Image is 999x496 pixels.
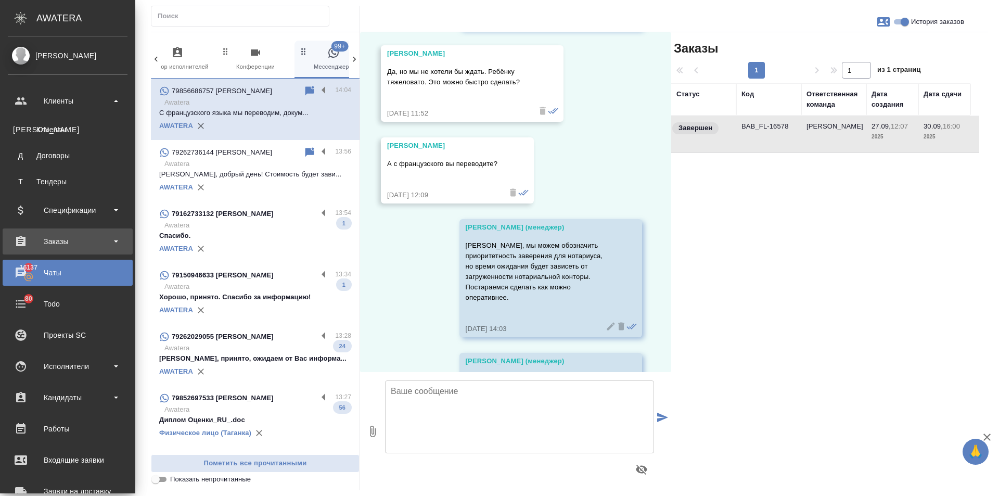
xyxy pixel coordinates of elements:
a: ДДоговоры [8,145,127,166]
div: Входящие заявки [8,452,127,468]
p: 79150946633 [PERSON_NAME] [172,270,274,281]
p: Awatera [164,343,351,353]
div: Todo [8,296,127,312]
p: 27.09, [872,122,891,130]
div: Договоры [13,150,122,161]
span: 24 [333,341,352,351]
p: 13:34 [335,269,351,279]
p: 14:04 [335,85,351,95]
td: BAB_FL-16578 [736,116,801,152]
div: 79262736144 [PERSON_NAME]13:56Awatera[PERSON_NAME], добрый день! Стоимость будет зави...AWATERA [151,140,360,201]
p: А с французского вы переводите? [387,159,497,169]
div: [DATE] 14:03 [466,324,606,334]
div: [DATE] 11:52 [387,108,527,119]
a: Работы [3,416,133,442]
div: Ответственная команда [806,89,861,110]
p: [PERSON_NAME], мы можем обозначить приоритетность заверения для нотариуса, но время ожидания буде... [466,240,606,303]
p: Диплом Оценки_RU_.doc [159,415,351,425]
td: [PERSON_NAME] [801,116,866,152]
a: AWATERA [159,306,193,314]
div: 79856686757 [PERSON_NAME]14:04AwateraС французского языка мы переводим, докум...AWATERA [151,79,360,140]
p: 13:54 [335,208,351,218]
span: 1 [336,218,352,228]
span: 56 [333,402,352,413]
a: Физическое лицо (Таганка) [159,429,251,437]
a: ТТендеры [8,171,127,192]
span: 16137 [14,262,44,273]
div: 79852697533 [PERSON_NAME]13:27AwateraДиплом Оценки_RU_.doc56Физическое лицо (Таганка) [151,386,360,447]
span: История заказов [911,17,964,27]
a: Проекты SC [3,322,133,348]
div: AWATERA [36,8,135,29]
p: [PERSON_NAME], принято, ожидаем от Вас информа... [159,353,351,364]
p: Спасибо. [159,231,351,241]
span: Подбор исполнителей [143,46,212,72]
p: 30.09, [924,122,943,130]
p: Awatera [164,220,351,231]
div: Работы [8,421,127,437]
a: 80Todo [3,291,133,317]
div: Исполнители [8,359,127,374]
button: Удалить привязку [193,302,209,318]
p: 79852697533 [PERSON_NAME] [172,393,274,403]
span: 99+ [331,41,348,52]
div: Кандидаты [8,390,127,405]
input: Поиск [158,9,329,23]
div: Пометить непрочитанным [303,85,316,97]
p: Завершен [678,123,712,133]
p: Awatera [164,97,351,108]
div: Код [741,89,754,99]
span: Конференции [221,46,290,72]
p: 79856686757 [PERSON_NAME] [172,86,272,96]
div: Выставляет КМ при направлении счета или после выполнения всех работ/сдачи заказа клиенту. Окончат... [671,121,731,135]
span: Мессенджеры [299,46,368,72]
div: Дата создания [872,89,913,110]
p: 16:00 [943,122,960,130]
p: С французского языка мы переводим, докум... [159,108,351,118]
a: AWATERA [159,183,193,191]
a: Входящие заявки [3,447,133,473]
p: Awatera [164,282,351,292]
p: 13:27 [335,392,351,402]
p: 79262029055 [PERSON_NAME] [172,332,274,342]
span: 1 [336,279,352,290]
p: Awatera [164,159,351,169]
div: 79150946633 [PERSON_NAME]13:34AwateraХорошо, принято. Спасибо за информацию!1AWATERA [151,263,360,324]
div: Тендеры [13,176,122,187]
div: Заказы [8,234,127,249]
div: Статус [676,89,700,99]
button: Предпросмотр [629,457,654,482]
div: [PERSON_NAME] [387,141,497,151]
div: Пометить непрочитанным [303,146,316,159]
p: 2025 [872,132,913,142]
a: 16137Чаты [3,260,133,286]
span: Показать непрочитанные [170,474,251,485]
p: 2025 [924,132,965,142]
a: [PERSON_NAME]Клиенты [8,119,127,140]
div: 79262029055 [PERSON_NAME]13:28Awatera[PERSON_NAME], принято, ожидаем от Вас информа...24AWATERA [151,324,360,386]
p: 13:20 [335,453,351,464]
span: 🙏 [967,441,984,463]
div: [PERSON_NAME] (менеджер) [466,356,606,366]
p: 12:07 [891,122,908,130]
div: Спецификации [8,202,127,218]
a: AWATERA [159,367,193,375]
button: Удалить привязку [251,425,267,441]
div: Проекты SC [8,327,127,343]
span: Заказы [671,40,718,57]
button: Пометить все прочитанными [151,454,360,473]
button: 🙏 [963,439,989,465]
svg: Зажми и перетащи, чтобы поменять порядок вкладок [221,46,230,56]
div: 79162733132 [PERSON_NAME]13:54AwateraСпасибо.1AWATERA [151,201,360,263]
p: Awatera [164,404,351,415]
div: Чаты [8,265,127,281]
p: Да, но мы не хотели бы ждать. Ребёнку тяжеловато. Это можно быстро сделать? [387,67,527,87]
button: Удалить привязку [193,118,209,134]
div: Дата сдачи [924,89,962,99]
div: [PERSON_NAME] (менеджер) [466,222,606,233]
div: [DATE] 12:09 [387,190,497,200]
p: 79262736144 [PERSON_NAME] [172,147,272,158]
div: Клиенты [13,124,122,135]
div: Клиенты [8,93,127,109]
button: Удалить привязку [193,180,209,195]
